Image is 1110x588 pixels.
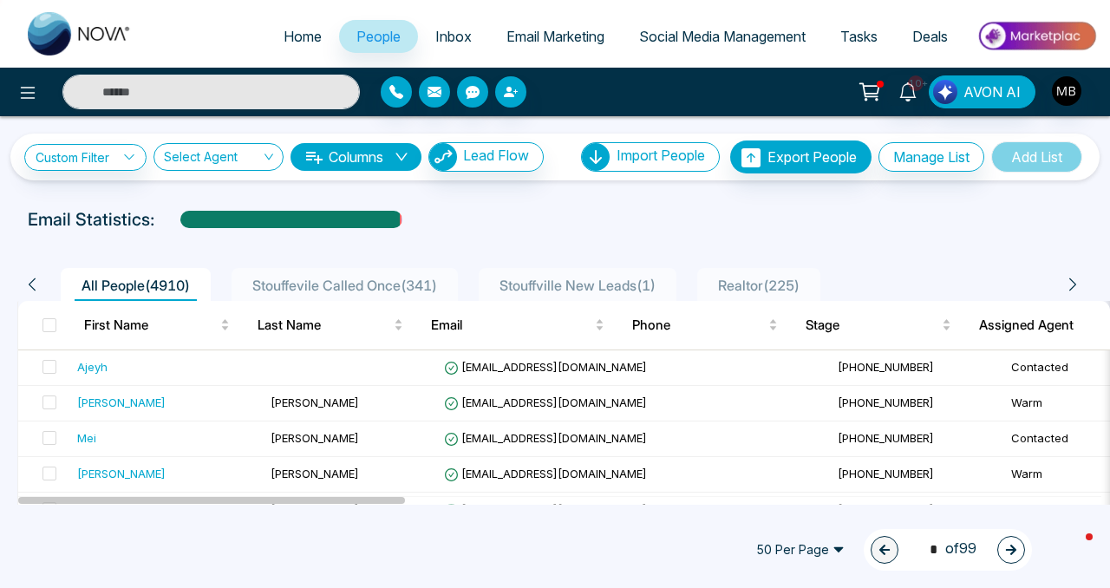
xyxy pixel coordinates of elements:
iframe: Intercom live chat [1051,529,1093,571]
a: Custom Filter [24,144,147,171]
img: User Avatar [1052,76,1081,106]
div: Ajeyh [77,358,108,376]
button: AVON AI [929,75,1035,108]
img: Nova CRM Logo [28,12,132,56]
span: Tasks [840,28,878,45]
span: Home [284,28,322,45]
div: [PERSON_NAME] [77,394,166,411]
a: Lead FlowLead Flow [421,142,544,172]
span: Stouffville New Leads ( 1 ) [493,277,663,294]
span: [PHONE_NUMBER] [838,395,934,409]
span: AVON AI [963,82,1021,102]
span: Phone [632,315,765,336]
span: [EMAIL_ADDRESS][DOMAIN_NAME] [444,431,647,445]
button: Columnsdown [291,143,421,171]
span: [PHONE_NUMBER] [838,467,934,480]
span: [PERSON_NAME] [271,467,359,480]
th: First Name [70,301,244,350]
span: Email Marketing [506,28,604,45]
span: Import People [617,147,705,164]
button: Export People [730,140,872,173]
a: Deals [895,20,965,53]
span: Export People [767,148,857,166]
a: 10+ [887,75,929,106]
span: First Name [84,315,217,336]
a: People [339,20,418,53]
span: [PERSON_NAME] [271,431,359,445]
div: Mei [77,429,96,447]
a: Inbox [418,20,489,53]
p: Email Statistics: [28,206,154,232]
img: Lead Flow [933,80,957,104]
button: Lead Flow [428,142,544,172]
span: [EMAIL_ADDRESS][DOMAIN_NAME] [444,395,647,409]
span: 50 Per Page [744,536,857,564]
img: Market-place.gif [974,16,1100,56]
span: People [356,28,401,45]
th: Stage [792,301,965,350]
img: Lead Flow [429,143,457,171]
span: Lead Flow [463,147,529,164]
span: Inbox [435,28,472,45]
a: Email Marketing [489,20,622,53]
span: [PERSON_NAME] [271,395,359,409]
span: of 99 [919,538,976,561]
span: [PHONE_NUMBER] [838,431,934,445]
a: Home [266,20,339,53]
span: [PHONE_NUMBER] [838,360,934,374]
span: Email [431,315,591,336]
th: Phone [618,301,792,350]
button: Manage List [878,142,984,172]
span: Social Media Management [639,28,806,45]
span: 10+ [908,75,924,91]
span: [EMAIL_ADDRESS][DOMAIN_NAME] [444,467,647,480]
span: down [395,150,408,164]
div: [PERSON_NAME] [77,465,166,482]
th: Email [417,301,618,350]
span: Last Name [258,315,390,336]
span: Realtor ( 225 ) [711,277,806,294]
th: Last Name [244,301,417,350]
span: All People ( 4910 ) [75,277,197,294]
span: [EMAIL_ADDRESS][DOMAIN_NAME] [444,360,647,374]
a: Tasks [823,20,895,53]
span: Stage [806,315,938,336]
span: Deals [912,28,948,45]
span: Stouffevile Called Once ( 341 ) [245,277,444,294]
a: Social Media Management [622,20,823,53]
